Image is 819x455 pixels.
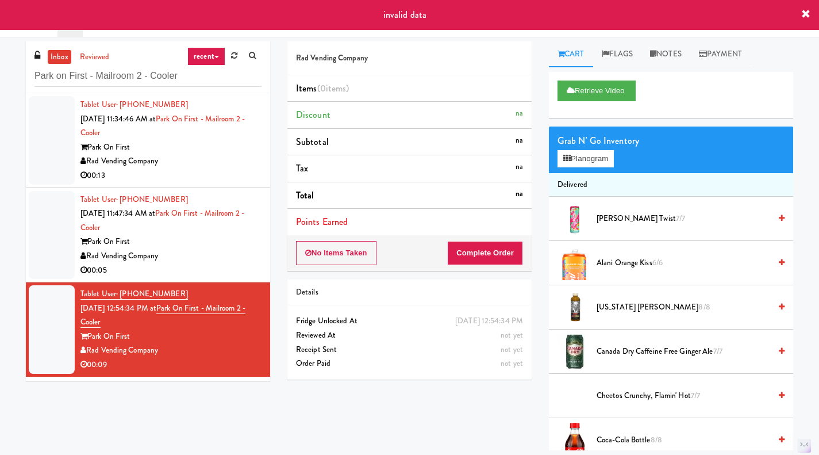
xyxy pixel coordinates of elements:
a: Tablet User· [PHONE_NUMBER] [80,288,188,300]
div: Order Paid [296,357,523,371]
span: Canada Dry Caffeine Free Ginger Ale [597,345,770,359]
span: 6/6 [652,257,663,268]
input: Search vision orders [34,66,262,87]
a: Park on First - Mailroom 2 - Cooler [80,208,244,233]
div: 00:09 [80,358,262,372]
span: 7/7 [676,213,685,224]
li: Delivered [549,173,793,197]
div: Fridge Unlocked At [296,314,523,328]
div: Grab N' Go Inventory [557,132,785,150]
div: Reviewed At [296,328,523,343]
span: Alani Orange Kiss [597,256,770,270]
div: na [516,106,523,121]
span: [PERSON_NAME] Twist [597,212,770,226]
div: [PERSON_NAME] Twist7/7 [592,212,785,226]
div: Alani Orange Kiss6/6 [592,256,785,270]
span: [US_STATE] [PERSON_NAME] [597,300,770,315]
div: Rad Vending Company [80,154,262,169]
div: [US_STATE] [PERSON_NAME]8/8 [592,300,785,315]
h5: Rad Vending Company [296,54,523,63]
button: Complete Order [447,241,523,265]
span: not yet [501,344,523,355]
div: Park On First [80,235,262,249]
a: Tablet User· [PHONE_NUMBER] [80,99,188,110]
a: Cart [549,41,593,67]
span: invalid data [383,8,426,21]
button: Planogram [557,150,614,167]
div: Park On First [80,140,262,155]
div: 00:05 [80,263,262,278]
a: Park on First - Mailroom 2 - Cooler [80,303,245,328]
a: Flags [593,41,642,67]
span: [DATE] 12:54:34 PM at [80,303,156,313]
div: Rad Vending Company [80,343,262,358]
span: Total [296,189,314,202]
span: 8/8 [651,434,662,445]
span: 8/8 [698,301,710,312]
a: Park on First - Mailroom 2 - Cooler [80,113,245,139]
div: Details [296,285,523,300]
ng-pluralize: items [326,82,347,95]
a: recent [187,47,225,66]
span: Subtotal [296,135,329,148]
span: Items [296,82,349,95]
div: Cheetos Crunchy, Flamin' Hot7/7 [592,389,785,403]
span: Coca-Cola Bottle [597,433,770,448]
button: Retrieve Video [557,81,636,101]
a: Notes [641,41,690,67]
span: Discount [296,108,330,121]
a: inbox [48,50,71,64]
span: 7/7 [691,390,700,401]
span: (0 ) [317,82,349,95]
span: Tax [296,162,308,175]
span: Cheetos Crunchy, Flamin' Hot [597,389,770,403]
span: not yet [501,330,523,341]
div: Rad Vending Company [80,249,262,263]
span: · [PHONE_NUMBER] [116,288,188,299]
span: Points Earned [296,215,348,228]
div: 00:13 [80,169,262,183]
span: · [PHONE_NUMBER] [116,99,188,110]
div: na [516,133,523,148]
span: 7/7 [713,346,722,357]
div: Coca-Cola Bottle8/8 [592,433,785,448]
div: Canada Dry Caffeine Free Ginger Ale7/7 [592,345,785,359]
span: [DATE] 11:47:34 AM at [80,208,155,219]
div: Receipt Sent [296,343,523,357]
span: not yet [501,358,523,369]
a: reviewed [77,50,113,64]
li: Tablet User· [PHONE_NUMBER][DATE] 11:47:34 AM atPark on First - Mailroom 2 - CoolerPark On FirstR... [26,188,270,283]
li: Tablet User· [PHONE_NUMBER][DATE] 11:34:46 AM atPark on First - Mailroom 2 - CoolerPark On FirstR... [26,93,270,188]
span: · [PHONE_NUMBER] [116,194,188,205]
div: na [516,160,523,174]
button: No Items Taken [296,241,376,265]
div: Park On First [80,330,262,344]
div: na [516,187,523,201]
a: Tablet User· [PHONE_NUMBER] [80,194,188,205]
li: Tablet User· [PHONE_NUMBER][DATE] 12:54:34 PM atPark on First - Mailroom 2 - CoolerPark On FirstR... [26,282,270,377]
div: [DATE] 12:54:34 PM [455,314,523,328]
a: Payment [690,41,751,67]
span: [DATE] 11:34:46 AM at [80,113,156,124]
